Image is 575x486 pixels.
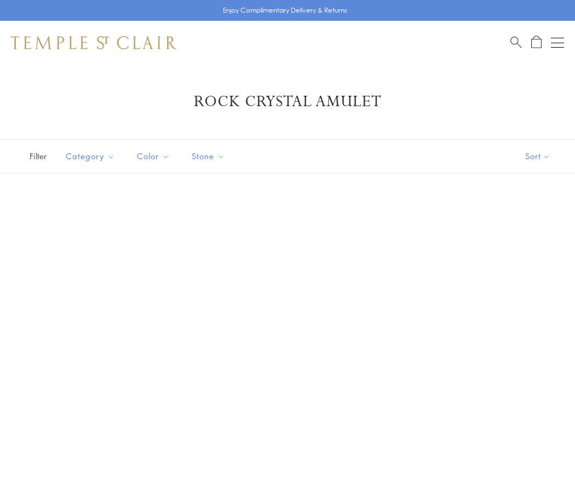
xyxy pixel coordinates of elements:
[131,149,178,163] span: Color
[223,5,347,16] p: Enjoy Complimentary Delivery & Returns
[531,36,542,49] a: Open Shopping Bag
[11,36,176,49] img: Temple St. Clair
[551,36,564,49] button: Open navigation
[27,92,548,112] h1: Rock Crystal Amulet
[58,144,123,169] button: Category
[501,140,575,173] button: Show sort by
[183,144,233,169] button: Stone
[129,144,178,169] button: Color
[60,149,123,163] span: Category
[186,149,233,163] span: Stone
[510,36,522,49] a: Search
